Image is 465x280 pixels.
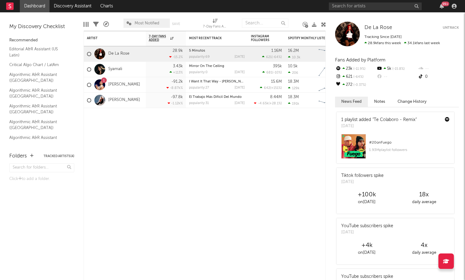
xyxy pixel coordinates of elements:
div: 3.43k [173,64,183,68]
a: De La Rose [108,51,129,56]
div: A&R Pipeline [103,15,109,33]
button: News Feed [335,97,368,107]
div: 395k [273,64,282,68]
div: 16.2M [288,49,299,53]
a: Algorithmic A&R Assistant ([GEOGRAPHIC_DATA]) [9,87,68,100]
div: 18.3M [288,80,299,84]
div: [DATE] [341,229,393,236]
div: YouTube subscribers spike [341,223,393,229]
div: -91.2k [171,80,183,84]
div: -1.12k % [168,101,183,105]
div: 5 Minutos [189,49,245,52]
div: popularity: 69 [189,55,210,59]
button: Untrack [443,25,459,31]
span: -15.8 % [391,67,405,71]
div: -- [418,65,459,73]
div: 18.3M [288,95,299,99]
div: 7-Day Fans Added (7-Day Fans Added) [203,23,228,31]
div: Recommended [9,37,74,44]
input: Search... [242,19,288,28]
div: ( ) [262,70,282,74]
div: daily average [395,199,453,206]
div: My Discovery Checklist [9,23,74,31]
div: popularity: 0 [189,71,208,74]
div: popularity: 27 [189,86,209,90]
svg: Chart title [316,46,344,62]
a: [PERSON_NAME] [108,82,140,87]
svg: Chart title [316,62,344,77]
div: 5k [376,65,417,73]
a: Algorithmic A&R Assistant ([GEOGRAPHIC_DATA]) [9,103,68,115]
div: ( ) [260,86,282,90]
a: Algorithmic A&R Assistant ([GEOGRAPHIC_DATA]) [9,71,68,84]
div: -8.87k % [166,86,183,90]
button: Notes [368,97,391,107]
div: [DATE] [235,86,245,90]
a: De La Rose [364,25,392,31]
div: on [DATE] [338,199,395,206]
div: popularity: 31 [189,102,209,105]
button: Tracked Artists(4) [44,155,74,158]
div: ( ) [262,55,282,59]
div: 4 x [395,242,453,249]
span: 7-Day Fans Added [149,35,169,42]
div: [DATE] [235,71,245,74]
input: Search for artists [329,2,422,10]
a: Algorithmic A&R Assistant ([GEOGRAPHIC_DATA]) [9,119,68,131]
div: Folders [9,153,27,160]
div: Click to add a folder. [9,175,74,183]
span: +28.1 % [269,102,281,105]
span: +151 % [271,86,281,90]
div: -15.2 % [169,55,183,59]
div: -97.8k [171,95,183,99]
span: -4.65k [258,102,269,105]
div: -- [376,73,417,81]
a: #20onFuego1.93Mplaylist followers [337,134,454,163]
span: -64 % [352,75,364,79]
div: +100k [338,191,395,199]
span: 34.1k fans last week [364,41,440,45]
div: +113 % [170,70,183,74]
button: Save [172,22,180,26]
div: Filters [93,15,99,33]
div: I Want It That Way - KARYO Remix [189,80,245,83]
span: Fans Added by Platform [335,58,385,62]
a: Critical Algo Chart / LatAm [9,61,68,68]
div: 8.44M [270,95,282,99]
span: -64 % [273,56,281,59]
div: 129k [288,86,299,90]
span: Most Notified [135,21,159,25]
button: 99+ [440,4,444,9]
div: 7-Day Fans Added (7-Day Fans Added) [203,15,228,33]
div: 1.93M playlist followers [369,146,450,154]
span: De La Rose [364,25,392,30]
span: Tracking Since: [DATE] [364,35,402,39]
a: Algorithmic A&R Assistant ([GEOGRAPHIC_DATA]) [9,134,68,147]
svg: Chart title [316,93,344,108]
div: 206 [288,71,298,75]
svg: Chart title [316,77,344,93]
div: Most Recent Track [189,36,235,40]
div: on [DATE] [338,249,395,257]
div: # 20 on Fuego [369,139,450,146]
a: Editorial A&R Assistant (US Latin) [9,46,68,58]
span: 642 [264,86,270,90]
div: El Trabajo Más Difícil Del Mundo [189,95,245,99]
div: YouTube subscribers spike [341,274,393,280]
div: 10.5k [288,64,298,68]
div: [DATE] [341,179,384,185]
div: 0 [418,73,459,81]
div: [DATE] [235,55,245,59]
span: -10 % [273,71,281,74]
div: 1 playlist added [341,117,417,123]
a: "Te Colaboro - Remix" [372,118,417,122]
div: [DATE] [341,123,417,129]
div: 272 [335,81,376,89]
span: 28.9k fans this week [364,41,401,45]
a: 5 Minutos [189,49,205,52]
div: 28.9k [173,49,183,53]
a: [PERSON_NAME] [108,98,140,103]
div: Edit Columns [84,15,88,33]
div: 10.3k [288,55,300,59]
span: 621 [266,56,272,59]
